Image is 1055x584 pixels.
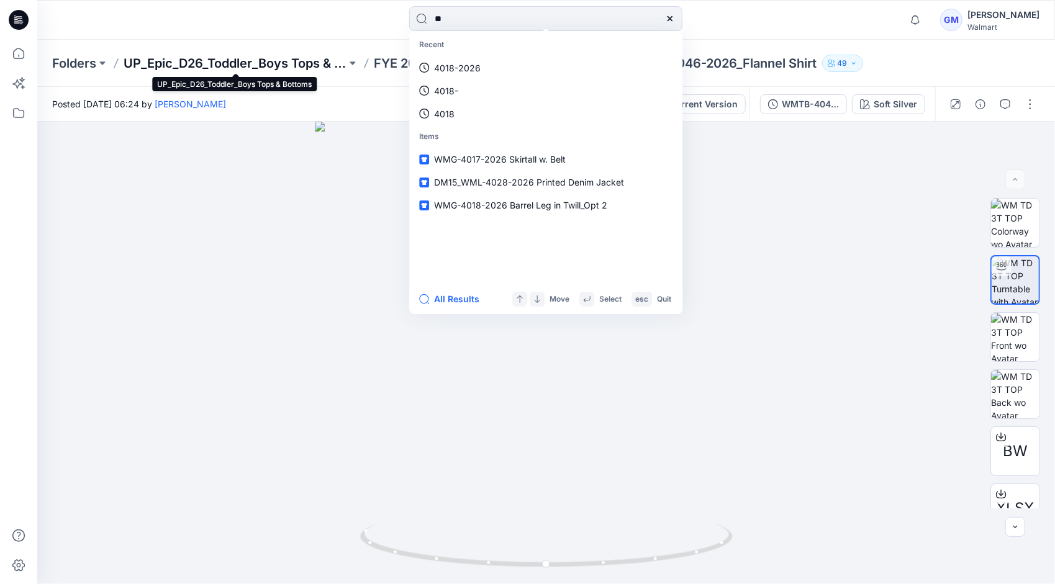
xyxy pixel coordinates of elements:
a: 4018- [412,79,680,102]
span: DM15_WML-4028-2026 Printed Denim Jacket [434,177,624,187]
p: WMTB-4046-2026_Flannel Shirt [624,55,817,72]
a: DM15_WML-4028-2026 Printed Denim Jacket [412,171,680,194]
img: WM TD 3T TOP Colorway wo Avatar [991,199,1039,247]
span: Posted [DATE] 06:24 by [52,97,226,110]
a: 4018-2026 [412,56,680,79]
button: Soft Silver [852,94,925,114]
p: 4018- [434,84,458,97]
a: WMG-4017-2026 Skirtall w. Belt [412,148,680,171]
p: 4018-2026 [434,61,481,74]
a: UP_Epic_D26_Toddler_Boys Tops & Bottoms [124,55,346,72]
span: XLSX [997,497,1035,519]
div: Walmart [967,22,1039,32]
a: FYE 2027 S3 UP Epic D26 Toddler Boy Tops & Bottoms [374,55,597,72]
p: Quit [657,293,671,306]
a: 4018 [412,102,680,125]
button: All Results [419,292,487,307]
p: esc [635,293,648,306]
div: Soft Silver [874,97,917,111]
p: Items [412,125,680,148]
button: WMTB-4046-2026_Flannel Shirt_Soft Silver [760,94,847,114]
div: GM [940,9,962,31]
span: WMG-4017-2026 Skirtall w. Belt [434,154,566,164]
div: WMTB-4046-2026_Flannel Shirt_Soft Silver [782,97,839,111]
button: 49 [822,55,863,72]
p: Move [550,293,569,306]
p: Select [599,293,622,306]
div: [PERSON_NAME] [967,7,1039,22]
a: WMG-4018-2026 Barrel Leg in Twill_Opt 2 [412,194,680,217]
span: WMG-4018-2026 Barrel Leg in Twill_Opt 2 [434,200,607,210]
button: Details [971,94,990,114]
p: Recent [412,34,680,56]
a: [PERSON_NAME] [155,99,226,109]
img: WM TD 3T TOP Turntable with Avatar [992,256,1039,303]
p: 4018 [434,107,455,120]
p: 49 [838,56,848,70]
img: WM TD 3T TOP Front wo Avatar [991,313,1039,361]
span: BW [1003,440,1028,462]
a: Folders [52,55,96,72]
img: WM TD 3T TOP Back wo Avatar [991,370,1039,418]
